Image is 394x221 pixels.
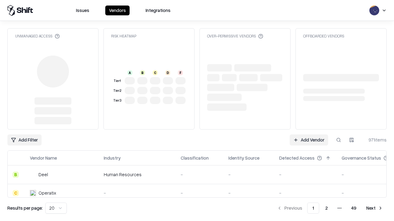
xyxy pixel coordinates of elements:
a: Add Vendor [290,134,328,145]
div: Offboarded Vendors [303,33,344,39]
div: C [13,190,19,196]
div: B [140,70,145,75]
div: B [13,172,19,178]
div: - [279,190,332,196]
div: Risk Heatmap [111,33,136,39]
div: - [181,190,219,196]
button: Integrations [142,6,174,15]
div: Detected Access [279,155,315,161]
button: Issues [72,6,93,15]
button: Next [363,203,387,214]
img: Operatix [30,190,36,196]
button: 1 [307,203,319,214]
button: Vendors [105,6,130,15]
div: Tier 2 [112,88,122,93]
p: Results per page: [7,205,43,211]
div: D [165,70,170,75]
div: - [228,190,269,196]
div: Industry [104,155,121,161]
div: - [228,171,269,178]
img: Deel [30,172,36,178]
div: - [279,171,332,178]
div: Operatix [38,190,56,196]
div: Vendor Name [30,155,57,161]
div: Tier 3 [112,98,122,103]
div: A [127,70,132,75]
button: 49 [346,203,361,214]
div: - [181,171,219,178]
div: Governance Status [342,155,381,161]
button: 2 [320,203,333,214]
div: Deel [38,171,48,178]
div: Identity Source [228,155,259,161]
div: Tier 1 [112,78,122,83]
div: Over-Permissive Vendors [207,33,263,39]
div: C [153,70,158,75]
div: Human Resources [104,171,171,178]
div: Unmanaged Access [15,33,60,39]
button: Add Filter [7,134,42,145]
div: F [178,70,183,75]
div: - [104,190,171,196]
nav: pagination [273,203,387,214]
div: 971 items [362,137,387,143]
div: Classification [181,155,209,161]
